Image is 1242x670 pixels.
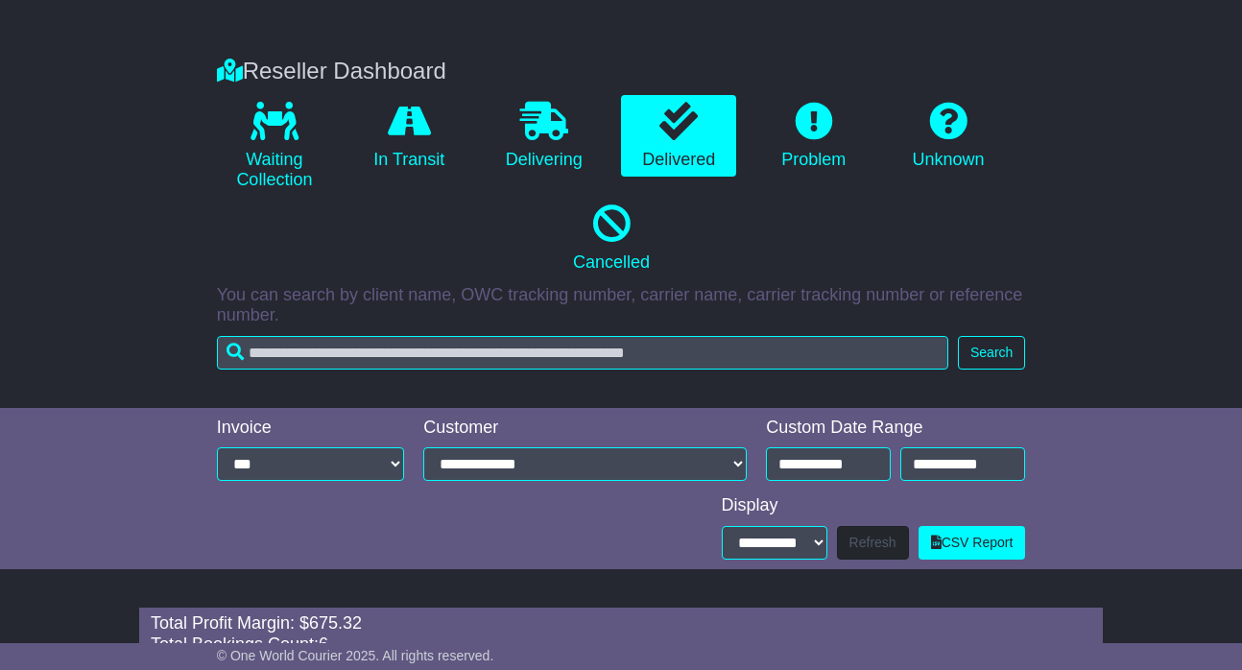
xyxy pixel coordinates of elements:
span: 6 [319,634,328,654]
div: Custom Date Range [766,418,1025,439]
div: Display [722,495,1026,516]
div: Total Bookings Count: [151,634,1091,656]
span: © One World Courier 2025. All rights reserved. [217,648,494,663]
a: Delivered [621,95,736,178]
a: CSV Report [919,526,1026,560]
a: In Transit [351,95,466,178]
a: Cancelled [217,198,1007,280]
a: Delivering [487,95,602,178]
button: Search [958,336,1025,370]
p: You can search by client name, OWC tracking number, carrier name, carrier tracking number or refe... [217,285,1026,326]
div: Total Profit Margin: $ [151,613,1091,634]
a: Problem [755,95,871,178]
div: Customer [423,418,747,439]
a: Waiting Collection [217,95,332,198]
div: Invoice [217,418,405,439]
span: 675.32 [309,613,362,633]
div: Reseller Dashboard [207,58,1036,85]
button: Refresh [837,526,909,560]
a: Unknown [891,95,1006,178]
